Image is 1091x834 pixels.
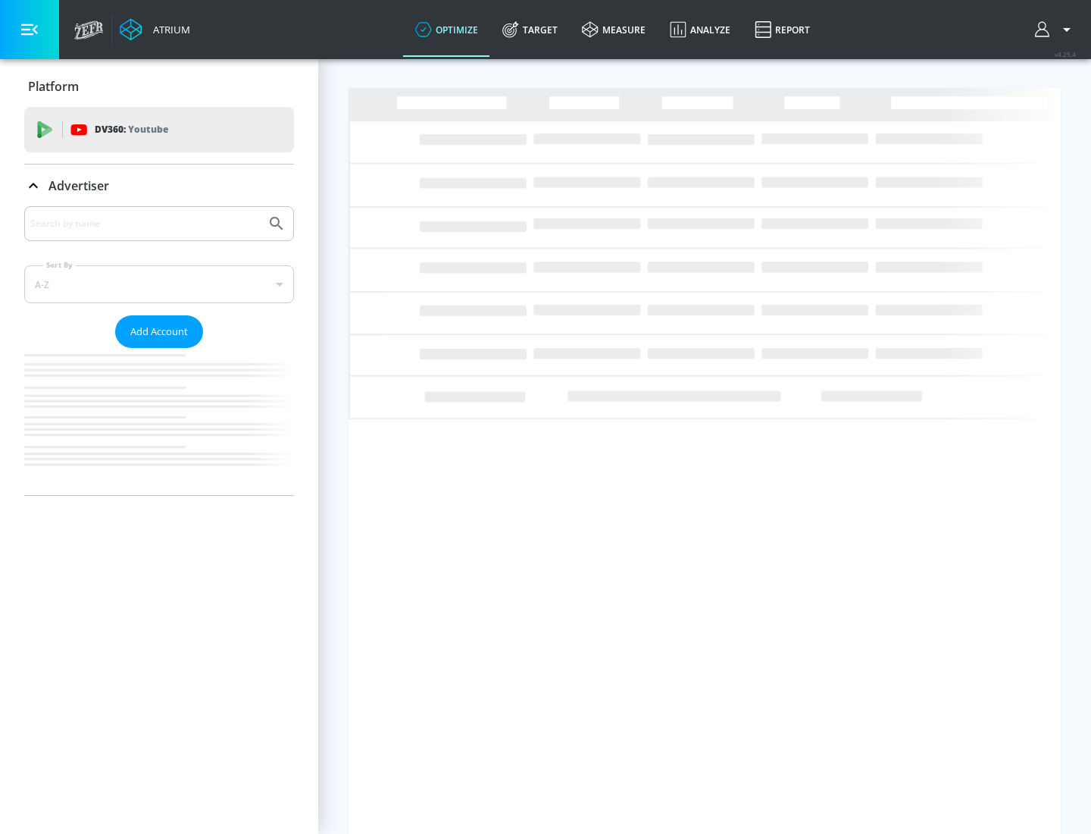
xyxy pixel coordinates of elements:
[128,121,168,137] p: Youtube
[24,165,294,207] div: Advertiser
[658,2,742,57] a: Analyze
[403,2,490,57] a: optimize
[43,260,76,270] label: Sort By
[48,177,109,194] p: Advertiser
[490,2,570,57] a: Target
[24,206,294,495] div: Advertiser
[24,348,294,495] nav: list of Advertiser
[570,2,658,57] a: measure
[30,214,260,234] input: Search by name
[115,315,203,348] button: Add Account
[24,265,294,303] div: A-Z
[95,121,168,138] p: DV360:
[147,23,190,36] div: Atrium
[120,18,190,41] a: Atrium
[28,78,79,95] p: Platform
[24,65,294,108] div: Platform
[130,323,188,340] span: Add Account
[742,2,822,57] a: Report
[24,107,294,152] div: DV360: Youtube
[1055,50,1076,58] span: v 4.25.4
